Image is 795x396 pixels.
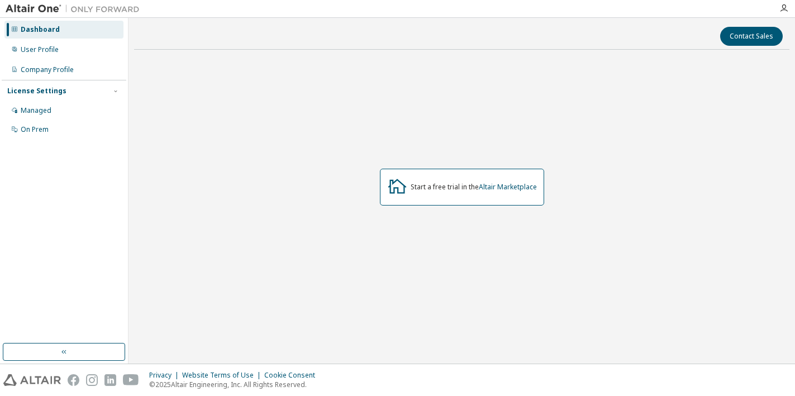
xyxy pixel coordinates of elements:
[68,374,79,386] img: facebook.svg
[720,27,783,46] button: Contact Sales
[264,371,322,380] div: Cookie Consent
[3,374,61,386] img: altair_logo.svg
[123,374,139,386] img: youtube.svg
[21,125,49,134] div: On Prem
[21,106,51,115] div: Managed
[21,25,60,34] div: Dashboard
[86,374,98,386] img: instagram.svg
[149,371,182,380] div: Privacy
[7,87,66,96] div: License Settings
[104,374,116,386] img: linkedin.svg
[21,65,74,74] div: Company Profile
[6,3,145,15] img: Altair One
[21,45,59,54] div: User Profile
[479,182,537,192] a: Altair Marketplace
[182,371,264,380] div: Website Terms of Use
[411,183,537,192] div: Start a free trial in the
[149,380,322,389] p: © 2025 Altair Engineering, Inc. All Rights Reserved.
